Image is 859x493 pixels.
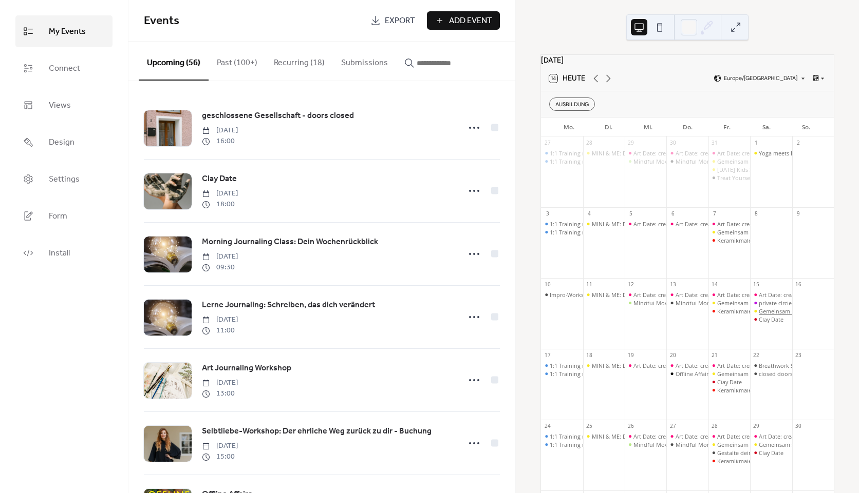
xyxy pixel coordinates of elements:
[202,236,378,248] span: Morning Journaling Class: Dein Wochenrückblick
[676,149,770,157] div: Art Date: create & celebrate yourself
[202,378,238,388] span: [DATE]
[759,315,783,323] div: Clay Date
[583,291,625,299] div: MINI & ME: Dein Moment mit Baby
[633,441,795,448] div: Mindful Moves – Achtsame Körperübungen für mehr Balance
[449,15,492,27] span: Add Event
[15,126,113,158] a: Design
[753,140,760,147] div: 1
[708,432,750,440] div: Art Date: create & celebrate yourself
[753,352,760,359] div: 22
[550,291,650,299] div: Impro-Workshop mit [PERSON_NAME]
[625,220,666,228] div: Art Date: create & celebrate yourself
[586,210,593,218] div: 4
[724,76,797,82] span: Europe/[GEOGRAPHIC_DATA]
[15,15,113,47] a: My Events
[625,441,666,448] div: Mindful Moves – Achtsame Körperübungen für mehr Balance
[717,291,812,299] div: Art Date: create & celebrate yourself
[544,352,551,359] div: 17
[708,228,750,236] div: Gemeinsam stark: Kreativzeit für Kind & Eltern
[707,117,747,137] div: Fr.
[592,432,684,440] div: MINI & ME: Dein Moment mit Baby
[717,432,812,440] div: Art Date: create & celebrate yourself
[753,423,760,430] div: 29
[708,174,750,182] div: Treat Yourself: Halloween Linoprint Night
[586,423,593,430] div: 25
[711,281,718,288] div: 14
[549,97,595,111] div: AUSBILDUNG
[676,220,770,228] div: Art Date: create & celebrate yourself
[708,166,750,173] div: Halloween Kids Special: Dein Licht darf funkeln
[750,370,792,378] div: closed doors - private circle
[750,299,792,307] div: private circle: Kindergeburtstag (geschlossene Gesellschaft)
[541,149,583,157] div: 1:1 Training mit Caterina (digital oder 5020 Salzburg)
[625,291,666,299] div: Art Date: create & celebrate yourself
[586,281,593,288] div: 11
[711,352,718,359] div: 21
[202,388,238,399] span: 13:00
[750,315,792,323] div: Clay Date
[633,157,795,165] div: Mindful Moves – Achtsame Körperübungen für mehr Balance
[49,24,86,40] span: My Events
[633,362,728,369] div: Art Date: create & celebrate yourself
[669,210,677,218] div: 6
[49,134,74,151] span: Design
[550,370,743,378] div: 1:1 Training mit [PERSON_NAME] (digital oder 5020 [GEOGRAPHIC_DATA])
[708,457,750,465] div: Keramikmalerei: Gestalte deinen Selbstliebe-Anker
[669,281,677,288] div: 13
[592,220,684,228] div: MINI & ME: Dein Moment mit Baby
[15,163,113,195] a: Settings
[202,110,354,122] span: geschlossene Gesellschaft - doors closed
[589,117,628,137] div: Di.
[669,423,677,430] div: 27
[627,352,634,359] div: 19
[717,449,801,457] div: Gestalte dein Vision Board 2026
[717,370,839,378] div: Gemeinsam stark: Kreativzeit für Kind & Eltern
[795,281,802,288] div: 16
[139,42,209,81] button: Upcoming (56)
[711,210,718,218] div: 7
[795,352,802,359] div: 23
[202,362,291,374] span: Art Journaling Workshop
[202,314,238,325] span: [DATE]
[202,441,238,451] span: [DATE]
[544,423,551,430] div: 24
[592,291,684,299] div: MINI & ME: Dein Moment mit Baby
[625,149,666,157] div: Art Date: create & celebrate yourself
[750,432,792,440] div: Art Date: create & celebrate yourself
[541,370,583,378] div: 1:1 Training mit Caterina (digital oder 5020 Salzburg)
[49,245,70,262] span: Install
[202,362,291,375] a: Art Journaling Workshop
[592,149,684,157] div: MINI & ME: Dein Moment mit Baby
[202,136,238,147] span: 16:00
[750,362,792,369] div: Breathwork Session und Acryl Painting Workshop
[541,157,583,165] div: 1:1 Training mit Caterina (digital oder 5020 Salzburg)
[49,171,80,188] span: Settings
[717,307,850,315] div: Keramikmalerei: Gestalte deinen Selbstliebe-Anker
[708,441,750,448] div: Gemeinsam stark: Kreativzeit für Kind & Eltern
[717,174,817,182] div: Treat Yourself: [DATE] Linoprint Night
[202,172,237,186] a: Clay Date
[627,281,634,288] div: 12
[202,109,354,123] a: geschlossene Gesellschaft - doors closed
[550,228,743,236] div: 1:1 Training mit [PERSON_NAME] (digital oder 5020 [GEOGRAPHIC_DATA])
[550,157,743,165] div: 1:1 Training mit [PERSON_NAME] (digital oder 5020 [GEOGRAPHIC_DATA])
[717,149,812,157] div: Art Date: create & celebrate yourself
[708,149,750,157] div: Art Date: create & celebrate yourself
[544,140,551,147] div: 27
[666,157,708,165] div: Mindful Morning
[49,208,67,225] span: Form
[708,449,750,457] div: Gestalte dein Vision Board 2026
[666,220,708,228] div: Art Date: create & celebrate yourself
[750,449,792,457] div: Clay Date
[666,149,708,157] div: Art Date: create & celebrate yourself
[202,173,237,185] span: Clay Date
[49,97,71,114] span: Views
[544,281,551,288] div: 10
[427,11,500,30] button: Add Event
[15,237,113,269] a: Install
[666,299,708,307] div: Mindful Morning
[759,432,853,440] div: Art Date: create & celebrate yourself
[202,325,238,336] span: 11:00
[753,281,760,288] div: 15
[625,157,666,165] div: Mindful Moves – Achtsame Körperübungen für mehr Balance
